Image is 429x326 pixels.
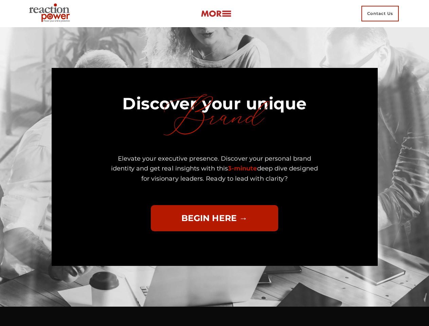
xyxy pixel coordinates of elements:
[52,85,378,149] h2: Brand
[361,6,399,21] span: Contact Us
[26,1,75,26] img: Executive Branding | Personal Branding Agency
[111,154,318,184] p: Elevate your executive presence. Discover your personal brand identity and get real insights with...
[228,165,257,172] b: 3-minute
[201,10,231,18] img: more-btn.png
[151,205,278,232] a: BEGIN HERE →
